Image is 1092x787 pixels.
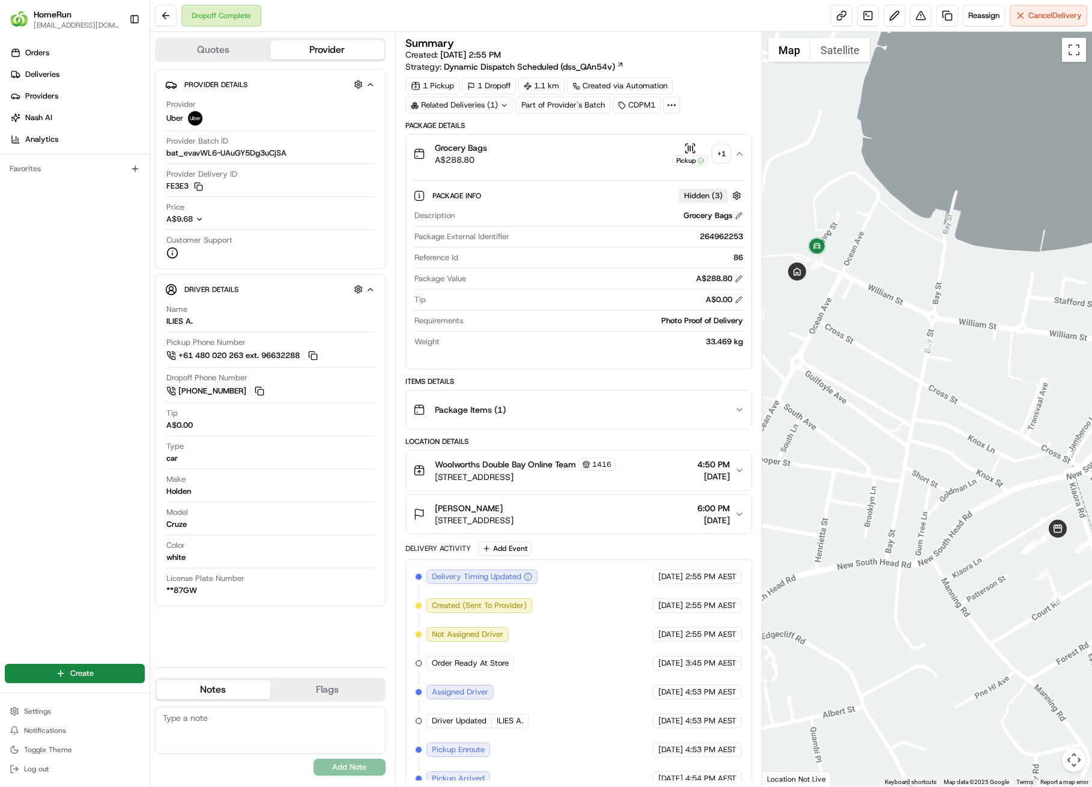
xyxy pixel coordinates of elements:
[478,541,532,556] button: Add Event
[672,156,708,166] div: Pickup
[762,771,831,786] div: Location Not Live
[166,99,196,110] span: Provider
[672,142,708,166] button: Pickup
[444,336,744,347] div: 33.469 kg
[697,458,730,470] span: 4:50 PM
[34,20,120,30] span: [EMAIL_ADDRESS][DOMAIN_NAME]
[697,514,730,526] span: [DATE]
[684,190,723,201] span: Hidden ( 3 )
[1048,591,1061,604] div: 1
[156,680,270,699] button: Notes
[1075,540,1088,553] div: 7
[1062,748,1086,772] button: Map camera controls
[406,390,752,429] button: Package Items (1)
[166,113,183,124] span: Uber
[1040,779,1088,785] a: Report a map error
[25,112,52,123] span: Nash AI
[166,235,232,246] span: Customer Support
[658,773,683,784] span: [DATE]
[658,716,683,726] span: [DATE]
[24,764,49,774] span: Log out
[405,544,471,553] div: Delivery Activity
[24,745,72,755] span: Toggle Theme
[406,451,752,490] button: Woolworths Double Bay Online Team1416[STREET_ADDRESS]4:50 PM[DATE]
[166,420,193,431] div: A$0.00
[5,761,145,777] button: Log out
[679,188,744,203] button: Hidden (3)
[658,687,683,697] span: [DATE]
[685,744,736,755] span: 4:53 PM AEST
[697,470,730,482] span: [DATE]
[166,337,246,348] span: Pickup Phone Number
[435,514,514,526] span: [STREET_ADDRESS]
[968,10,999,21] span: Reassign
[405,49,501,61] span: Created:
[658,571,683,582] span: [DATE]
[592,460,611,469] span: 1416
[166,384,266,398] button: [PHONE_NUMBER]
[166,540,185,551] span: Color
[432,191,484,201] span: Package Info
[697,502,730,514] span: 6:00 PM
[440,49,501,60] span: [DATE] 2:55 PM
[613,97,661,114] div: CDPM1
[768,38,810,62] button: Show street map
[1021,541,1034,554] div: 5
[406,495,752,533] button: [PERSON_NAME][STREET_ADDRESS]6:00 PM[DATE]
[435,404,506,416] span: Package Items ( 1 )
[685,716,736,726] span: 4:53 PM AEST
[1037,531,1050,544] div: 6
[166,304,187,315] span: Name
[166,148,287,159] span: bat_evavWL6-UAuGY5Dg3uCjSA
[685,629,736,640] span: 2:55 PM AEST
[1036,567,1049,580] div: 2
[5,159,145,178] div: Favorites
[184,285,238,294] span: Driver Details
[270,40,384,59] button: Provider
[1026,538,1039,551] div: 4
[405,97,514,114] div: Related Deliveries (1)
[34,8,71,20] button: HomeRun
[685,658,736,669] span: 3:45 PM AEST
[25,91,58,102] span: Providers
[414,252,458,263] span: Reference Id
[406,135,752,173] button: Grocery BagsA$288.80Pickup+1
[166,507,188,518] span: Model
[810,38,870,62] button: Show satellite imagery
[435,471,616,483] span: [STREET_ADDRESS]
[184,80,247,90] span: Provider Details
[765,771,805,786] a: Open this area in Google Maps (opens a new window)
[405,38,454,49] h3: Summary
[432,716,487,726] span: Driver Updated
[1010,5,1087,26] button: CancelDelivery
[5,741,145,758] button: Toggle Theme
[25,69,59,80] span: Deliveries
[462,77,516,94] div: 1 Dropoff
[70,668,94,679] span: Create
[444,61,624,73] a: Dynamic Dispatch Scheduled (dss_QAn54v)
[696,273,743,284] div: A$288.80
[432,629,503,640] span: Not Assigned Driver
[270,680,384,699] button: Flags
[706,294,743,305] div: A$0.00
[963,5,1005,26] button: Reassign
[432,744,485,755] span: Pickup Enroute
[166,202,184,213] span: Price
[5,108,150,127] a: Nash AI
[444,61,615,73] span: Dynamic Dispatch Scheduled (dss_QAn54v)
[188,111,202,126] img: uber-new-logo.jpeg
[24,706,51,716] span: Settings
[414,231,509,242] span: Package External Identifier
[685,600,736,611] span: 2:55 PM AEST
[435,154,487,166] span: A$288.80
[166,372,247,383] span: Dropoff Phone Number
[435,142,487,154] span: Grocery Bags
[658,744,683,755] span: [DATE]
[810,257,824,270] div: 9
[432,600,527,611] span: Created (Sent To Provider)
[468,315,744,326] div: Photo Proof of Delivery
[10,10,29,29] img: HomeRun
[885,778,936,786] button: Keyboard shortcuts
[5,5,124,34] button: HomeRunHomeRun[EMAIL_ADDRESS][DOMAIN_NAME]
